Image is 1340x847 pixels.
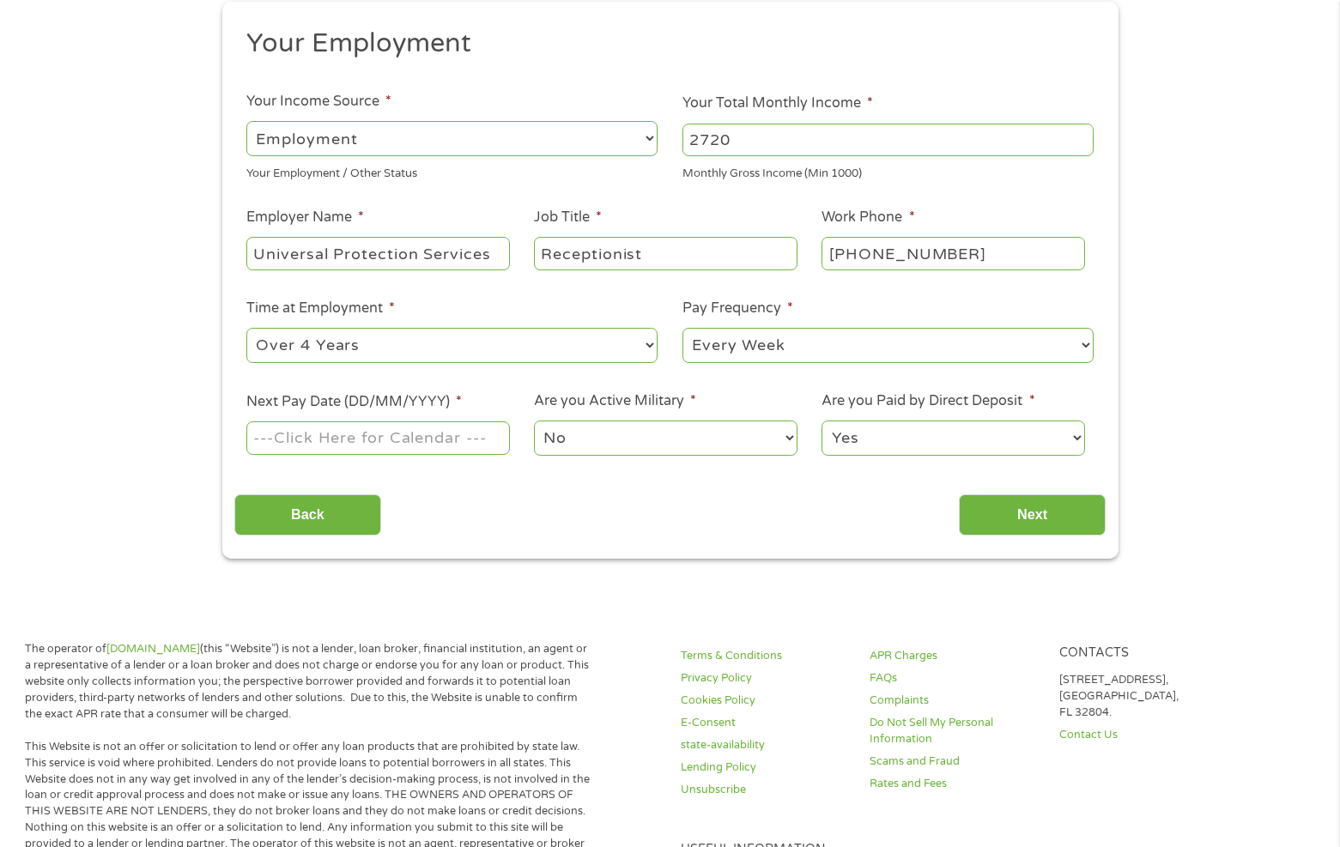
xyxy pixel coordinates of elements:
label: Next Pay Date (DD/MM/YYYY) [246,393,462,411]
input: 1800 [682,124,1094,156]
input: Cashier [534,237,797,269]
input: Next [959,494,1106,536]
a: Lending Policy [681,759,849,776]
label: Your Income Source [246,93,391,111]
a: FAQs [870,670,1038,687]
label: Are you Active Military [534,392,696,410]
h2: Your Employment [246,27,1081,61]
input: ---Click Here for Calendar --- [246,421,509,454]
a: Cookies Policy [681,693,849,709]
a: Privacy Policy [681,670,849,687]
a: Terms & Conditions [681,648,849,664]
label: Employer Name [246,209,364,227]
label: Time at Employment [246,299,395,318]
a: state-availability [681,737,849,753]
label: Work Phone [822,209,914,227]
a: [DOMAIN_NAME] [106,642,200,656]
label: Pay Frequency [682,299,793,318]
label: Job Title [534,209,602,227]
label: Are you Paid by Direct Deposit [822,392,1034,410]
a: Scams and Fraud [870,753,1038,770]
a: Complaints [870,693,1038,709]
a: Contact Us [1059,727,1228,743]
label: Your Total Monthly Income [682,94,873,112]
div: Monthly Gross Income (Min 1000) [682,160,1094,183]
input: Back [234,494,381,536]
input: (231) 754-4010 [822,237,1084,269]
a: Unsubscribe [681,782,849,798]
p: The operator of (this “Website”) is not a lender, loan broker, financial institution, an agent or... [25,641,593,722]
a: APR Charges [870,648,1038,664]
h4: Contacts [1059,645,1228,662]
input: Walmart [246,237,509,269]
p: [STREET_ADDRESS], [GEOGRAPHIC_DATA], FL 32804. [1059,672,1228,721]
a: Do Not Sell My Personal Information [870,715,1038,747]
div: Your Employment / Other Status [246,160,658,183]
a: E-Consent [681,715,849,731]
a: Rates and Fees [870,776,1038,792]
